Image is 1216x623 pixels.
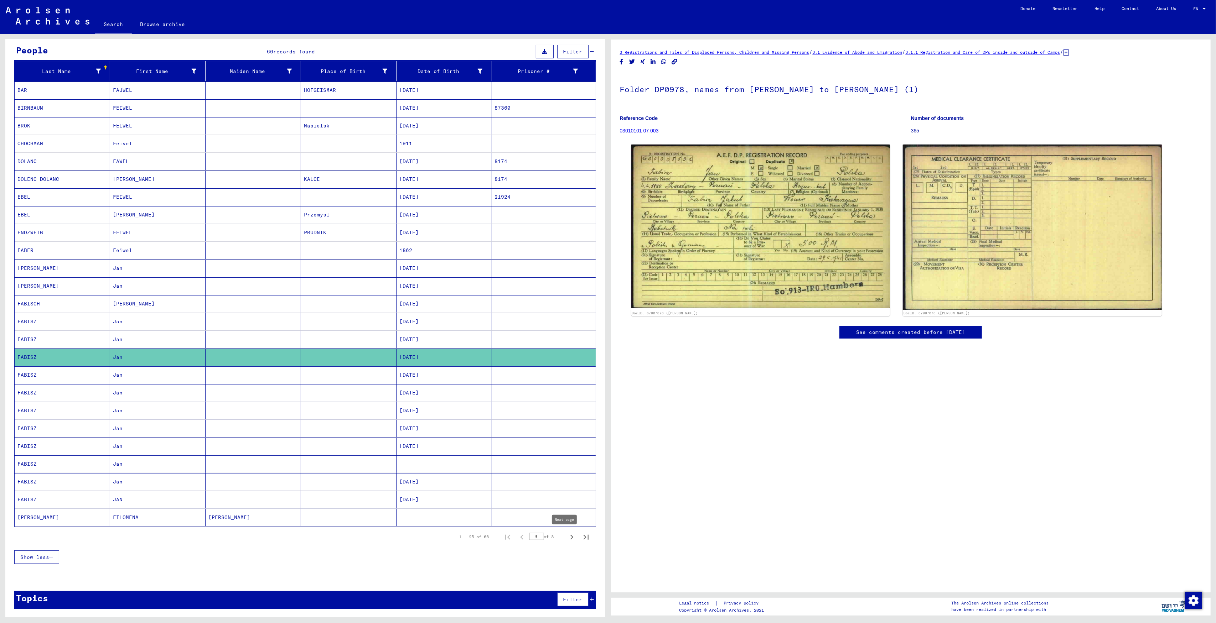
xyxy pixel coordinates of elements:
mat-cell: DOLENC DOLANC [15,171,110,188]
p: 365 [911,127,1202,135]
a: DocID: 67007076 ([PERSON_NAME]) [904,311,970,315]
div: Date of Birth [399,66,492,77]
a: See comments created before [DATE] [856,329,965,336]
mat-cell: Jan [110,402,206,419]
mat-cell: [DATE] [397,99,492,117]
mat-cell: Jan [110,349,206,366]
mat-cell: [DATE] [397,260,492,277]
mat-cell: 8174 [492,153,596,170]
mat-cell: FEIWEL [110,117,206,135]
mat-cell: FAWEL [110,153,206,170]
mat-cell: 87360 [492,99,596,117]
mat-cell: 1911 [397,135,492,152]
mat-cell: FABISCH [15,295,110,313]
div: 1 – 25 of 66 [459,534,489,540]
button: Share on WhatsApp [660,57,668,66]
mat-cell: [DATE] [397,491,492,508]
button: Share on Xing [639,57,647,66]
mat-cell: [PERSON_NAME] [110,206,206,224]
span: 66 [267,48,273,55]
mat-cell: [DATE] [397,420,492,437]
mat-cell: Jan [110,438,206,455]
mat-cell: [DATE] [397,331,492,348]
mat-cell: FABISZ [15,349,110,366]
span: Show less [20,554,49,560]
mat-cell: [DATE] [397,206,492,224]
div: Maiden Name [208,66,301,77]
mat-cell: HOFGEISMAR [301,82,397,99]
mat-cell: [DATE] [397,117,492,135]
img: 001.jpg [631,145,890,308]
button: Share on Twitter [628,57,636,66]
a: Search [95,16,131,34]
mat-cell: 21924 [492,188,596,206]
mat-cell: BIRNBAUM [15,99,110,117]
mat-cell: CHOCHMAN [15,135,110,152]
mat-cell: FILOMENA [110,509,206,526]
a: 03010101 07 003 [620,128,659,133]
button: Filter [557,593,589,606]
mat-cell: [DATE] [397,349,492,366]
mat-header-cell: Maiden Name [206,61,301,81]
div: Prisoner # [495,66,587,77]
mat-cell: FABISZ [15,366,110,384]
mat-cell: FABER [15,242,110,259]
button: First page [501,530,515,544]
a: Legal notice [679,600,715,607]
span: EN [1193,6,1201,11]
b: Reference Code [620,115,658,121]
span: / [902,49,906,55]
div: of 3 [529,533,565,540]
button: Next page [565,530,579,544]
mat-cell: FABISZ [15,331,110,348]
a: 3.1 Evidence of Abode and Emigration [813,49,902,55]
p: have been realized in partnership with [951,606,1049,613]
mat-cell: 1862 [397,242,492,259]
b: Number of documents [911,115,964,121]
mat-cell: [PERSON_NAME] [15,509,110,526]
mat-cell: [DATE] [397,366,492,384]
mat-cell: FAJWEL [110,82,206,99]
div: Last Name [17,68,101,75]
span: / [1060,49,1064,55]
div: Change consent [1185,592,1202,609]
span: / [809,49,813,55]
mat-cell: FABISZ [15,473,110,491]
mat-cell: 8174 [492,171,596,188]
mat-cell: FEIWEL [110,188,206,206]
a: Privacy policy [718,600,767,607]
div: Last Name [17,66,110,77]
mat-header-cell: Date of Birth [397,61,492,81]
img: 002.jpg [903,145,1162,310]
mat-cell: FEIWEL [110,224,206,241]
mat-cell: BROK [15,117,110,135]
mat-cell: Jan [110,313,206,330]
mat-cell: [DATE] [397,188,492,206]
mat-cell: KALCE [301,171,397,188]
mat-cell: [PERSON_NAME] [15,260,110,277]
mat-cell: Jan [110,420,206,437]
div: First Name [113,66,205,77]
mat-cell: FABISZ [15,313,110,330]
a: DocID: 67007076 ([PERSON_NAME]) [632,311,698,315]
mat-cell: [PERSON_NAME] [110,295,206,313]
mat-cell: [DATE] [397,153,492,170]
mat-cell: [DATE] [397,171,492,188]
span: Filter [563,48,583,55]
button: Share on LinkedIn [650,57,657,66]
p: The Arolsen Archives online collections [951,600,1049,606]
mat-cell: Nasielsk [301,117,397,135]
mat-cell: [DATE] [397,295,492,313]
mat-cell: Feivel [110,135,206,152]
a: 3 Registrations and Files of Displaced Persons, Children and Missing Persons [620,49,809,55]
mat-cell: FABISZ [15,438,110,455]
mat-cell: Feiwel [110,242,206,259]
button: Share on Facebook [618,57,625,66]
mat-cell: FABISZ [15,420,110,437]
div: | [679,600,767,607]
mat-cell: [DATE] [397,313,492,330]
mat-cell: BAR [15,82,110,99]
mat-cell: FEIWEL [110,99,206,117]
mat-cell: FABISZ [15,384,110,402]
div: People [16,44,48,57]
